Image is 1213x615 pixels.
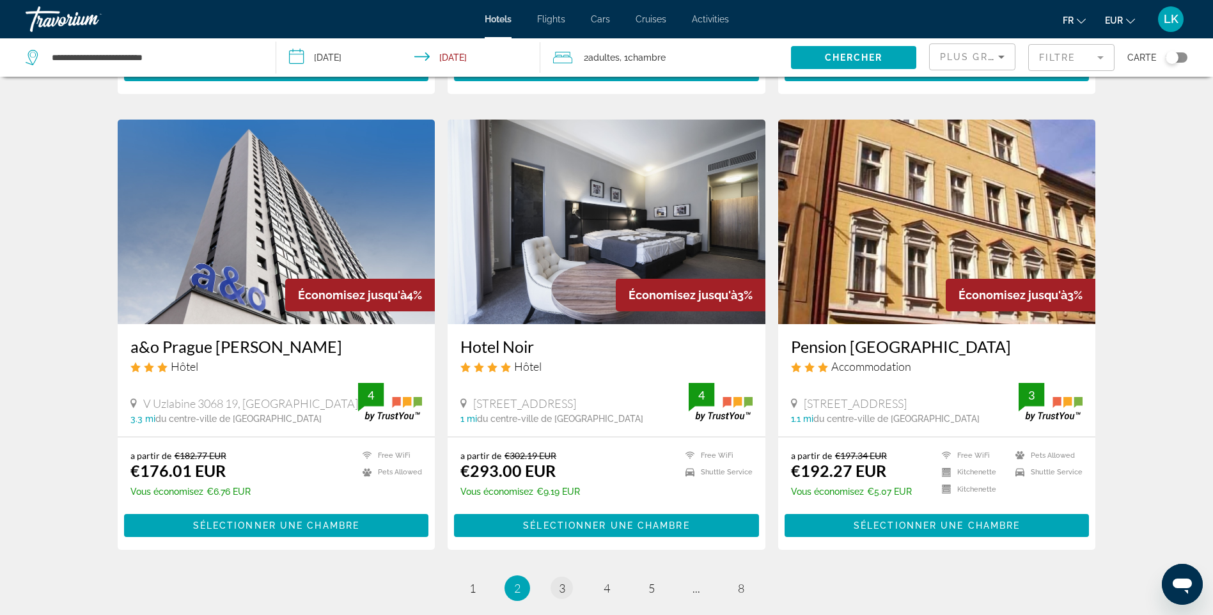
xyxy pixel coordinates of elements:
div: 3 star Hotel [130,359,423,373]
img: Hotel image [448,120,765,324]
p: €9.19 EUR [460,487,580,497]
span: Vous économisez [791,487,864,497]
span: ... [693,581,700,595]
span: Chambre [628,52,666,63]
button: Chercher [791,46,916,69]
a: Cars [591,14,610,24]
span: Économisez jusqu'à [959,288,1067,302]
del: €302.19 EUR [505,450,556,461]
img: Hotel image [778,120,1096,324]
div: 3 [1019,387,1044,403]
button: Toggle map [1156,52,1187,63]
button: User Menu [1154,6,1187,33]
span: 2 [514,581,520,595]
li: Free WiFi [679,450,753,461]
a: Hotels [485,14,512,24]
p: €5.07 EUR [791,487,912,497]
span: Plus grandes économies [940,52,1093,62]
button: Sélectionner une chambre [124,514,429,537]
span: [STREET_ADDRESS] [473,396,576,410]
span: du centre-ville de [GEOGRAPHIC_DATA] [155,414,322,424]
span: Économisez jusqu'à [298,288,407,302]
span: Accommodation [831,359,911,373]
li: Free WiFi [356,450,422,461]
button: Change language [1063,11,1086,29]
span: Sélectionner une chambre [523,520,689,531]
div: 3% [616,279,765,311]
div: 4 [689,387,714,403]
span: , 1 [620,49,666,66]
a: Hotel Noir [460,337,753,356]
button: Sélectionner une chambre [785,58,1090,81]
span: fr [1063,15,1074,26]
div: 3 star Accommodation [791,359,1083,373]
span: Vous économisez [130,487,203,497]
span: Hôtel [171,359,198,373]
a: Flights [537,14,565,24]
mat-select: Sort by [940,49,1005,65]
span: 5 [648,581,655,595]
span: Hôtel [514,359,542,373]
span: 1 [469,581,476,595]
li: Kitchenette [935,467,1009,478]
del: €197.34 EUR [835,450,887,461]
span: EUR [1105,15,1123,26]
li: Pets Allowed [356,467,422,478]
img: trustyou-badge.svg [689,383,753,421]
li: Free WiFi [935,450,1009,461]
div: 4 [358,387,384,403]
span: 1 mi [460,414,477,424]
span: du centre-ville de [GEOGRAPHIC_DATA] [813,414,980,424]
ins: €293.00 EUR [460,461,556,480]
img: trustyou-badge.svg [358,383,422,421]
span: a partir de [130,450,171,461]
span: Carte [1127,49,1156,66]
span: 1.1 mi [791,414,813,424]
button: Sélectionner une chambre [454,514,759,537]
p: €6.76 EUR [130,487,251,497]
span: LK [1164,13,1178,26]
button: Change currency [1105,11,1135,29]
a: a&o Prague [PERSON_NAME] [130,337,423,356]
a: Activities [692,14,729,24]
a: Sélectionner une chambre [454,517,759,531]
button: Check-in date: Oct 1, 2025 Check-out date: Oct 4, 2025 [276,38,540,77]
ins: €176.01 EUR [130,461,226,480]
li: Kitchenette [935,484,1009,495]
del: €182.77 EUR [175,450,226,461]
span: Sélectionner une chambre [854,520,1020,531]
div: 4 star Hotel [460,359,753,373]
span: Chercher [825,52,883,63]
a: Pension [GEOGRAPHIC_DATA] [791,337,1083,356]
button: Filter [1028,43,1115,72]
button: Sélectionner une chambre [454,58,759,81]
span: a partir de [791,450,832,461]
iframe: Button to launch messaging window [1162,564,1203,605]
div: 3% [946,279,1095,311]
a: Sélectionner une chambre [785,517,1090,531]
div: 4% [285,279,435,311]
span: 2 [584,49,620,66]
img: Hotel image [118,120,435,324]
span: Vous économisez [460,487,533,497]
span: 3 [559,581,565,595]
button: Sélectionner une chambre [785,514,1090,537]
span: Économisez jusqu'à [629,288,737,302]
span: [STREET_ADDRESS] [804,396,907,410]
span: 4 [604,581,610,595]
span: 3.3 mi [130,414,155,424]
span: du centre-ville de [GEOGRAPHIC_DATA] [477,414,643,424]
span: Sélectionner une chambre [193,520,359,531]
a: Cruises [636,14,666,24]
